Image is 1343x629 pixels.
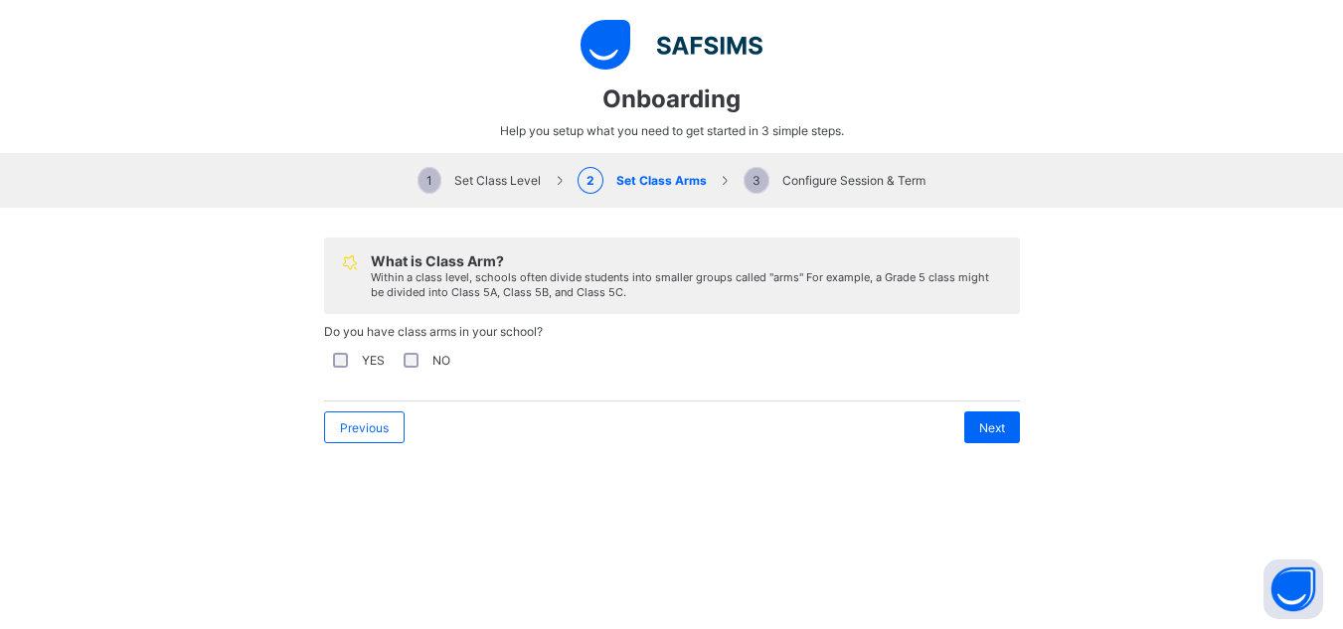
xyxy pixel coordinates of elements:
label: YES [362,353,385,368]
span: 3 [744,167,769,194]
span: 1 [418,167,441,194]
span: Onboarding [602,84,741,113]
span: Configure Session & Term [744,173,925,188]
span: Previous [340,420,389,435]
span: Set Class Level [418,173,541,188]
span: What is Class Arm? [371,252,504,269]
span: Help you setup what you need to get started in 3 simple steps. [500,123,844,138]
button: Open asap [1263,559,1323,619]
span: Next [979,420,1005,435]
span: Within a class level, schools often divide students into smaller groups called "arms" For example... [371,270,989,299]
label: NO [432,353,450,368]
span: Do you have class arms in your school? [324,324,543,339]
span: Set Class Arms [578,173,707,188]
span: 2 [578,167,603,194]
img: logo [581,20,762,70]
